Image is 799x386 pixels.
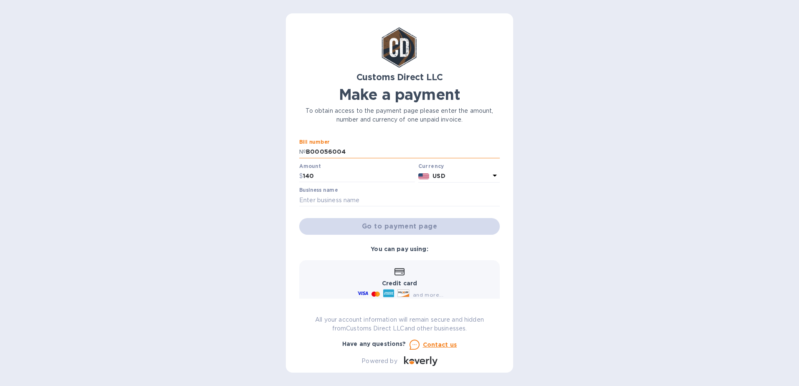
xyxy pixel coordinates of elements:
[299,164,321,169] label: Amount
[356,72,443,82] b: Customs Direct LLC
[423,341,457,348] u: Contact us
[299,147,306,156] p: №
[342,340,406,347] b: Have any questions?
[299,194,500,206] input: Enter business name
[371,246,428,252] b: You can pay using:
[306,146,500,158] input: Enter bill number
[418,173,430,179] img: USD
[299,107,500,124] p: To obtain access to the payment page please enter the amount, number and currency of one unpaid i...
[299,315,500,333] p: All your account information will remain secure and hidden from Customs Direct LLC and other busi...
[299,140,329,145] label: Bill number
[299,188,338,193] label: Business name
[418,163,444,169] b: Currency
[361,357,397,366] p: Powered by
[303,170,415,183] input: 0.00
[299,86,500,103] h1: Make a payment
[413,292,443,298] span: and more...
[299,172,303,180] p: $
[382,280,417,287] b: Credit card
[433,173,445,179] b: USD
